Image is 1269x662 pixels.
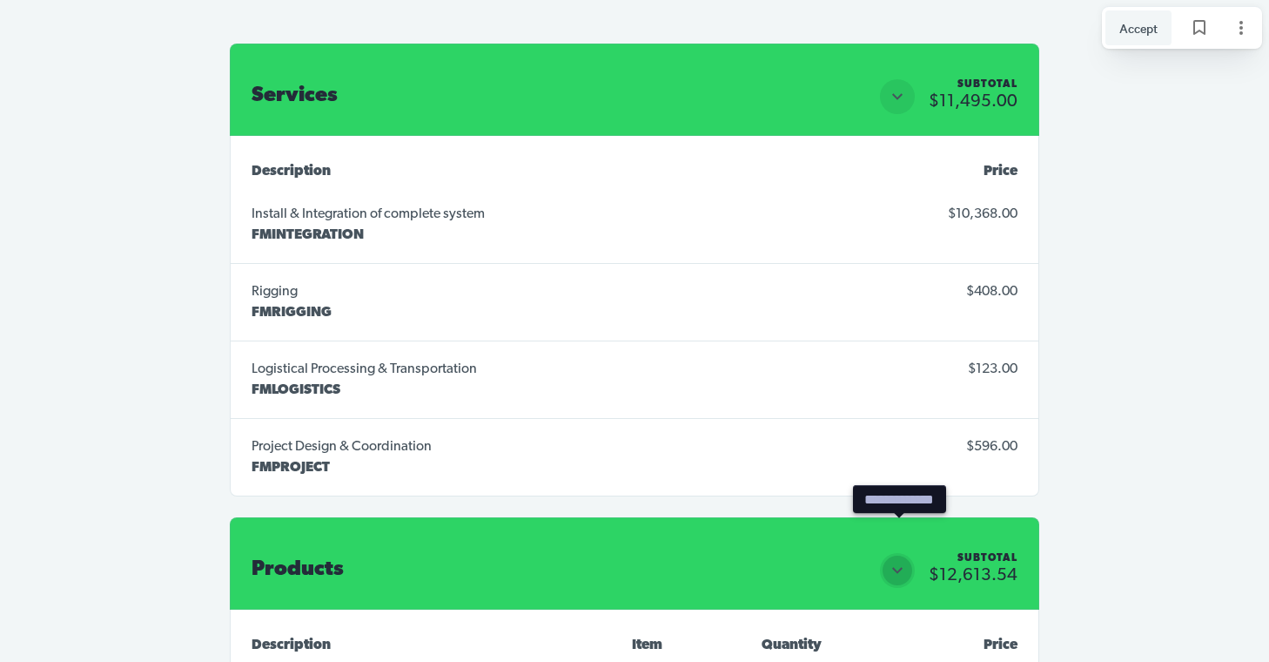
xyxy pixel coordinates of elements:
[966,285,1017,299] span: $408.00
[968,362,1017,376] span: $123.00
[929,93,1017,111] span: $11,495.00
[948,207,1017,221] span: $10,368.00
[880,79,915,114] button: Close section
[252,638,331,652] span: Description
[929,567,1017,584] span: $12,613.54
[252,559,344,580] span: Products
[1224,10,1259,45] button: Page options
[984,165,1017,179] span: Price
[252,461,330,475] span: FMPROJECT
[1119,18,1158,37] span: Accept
[252,85,338,106] span: Services
[252,204,485,225] p: Install & Integration of complete system
[984,638,1017,652] span: Price
[957,553,1017,564] div: Subtotal
[252,228,364,242] span: FMINTEGRATION
[957,79,1017,90] div: Subtotal
[252,165,331,179] span: Description
[880,553,915,588] button: Close section
[632,638,662,652] span: Item
[252,436,432,457] p: Project Design & Coordination
[252,306,332,320] span: FMRIGGING
[762,638,822,652] span: Quantity
[252,281,332,302] p: Rigging
[1105,10,1172,45] button: Accept
[252,383,340,397] span: FMLOGISTICS
[966,440,1017,454] span: $596.00
[252,359,477,380] p: Logistical Processing & Transportation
